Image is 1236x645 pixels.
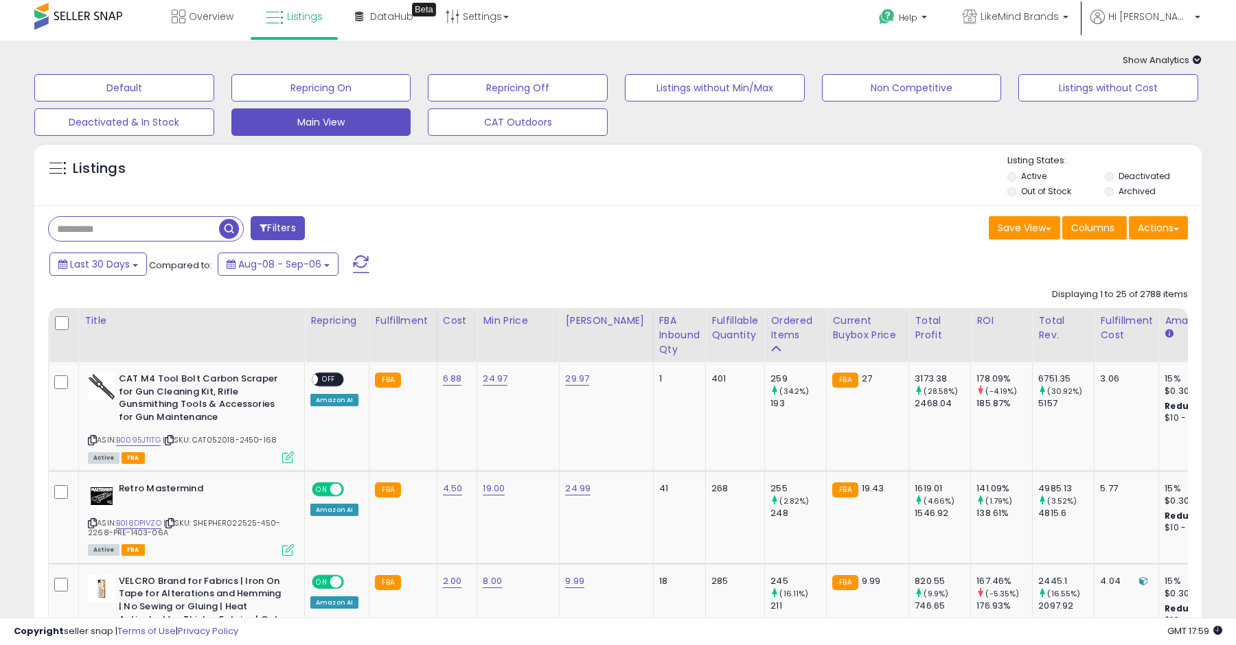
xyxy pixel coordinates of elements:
a: Terms of Use [117,624,176,637]
small: (-4.19%) [985,386,1017,397]
button: Columns [1062,216,1127,239]
button: Main View [231,108,411,136]
div: 1546.92 [915,507,970,519]
div: Fulfillment Cost [1100,314,1153,342]
p: Listing States: [1007,154,1201,167]
span: 2025-10-7 17:59 GMT [1167,624,1222,637]
div: 4985.13 [1038,482,1094,495]
small: (30.92%) [1047,386,1082,397]
div: Min Price [483,314,553,328]
div: 2468.04 [915,397,970,410]
span: | SKU: SHEPHER022525-450-2268-PRE-1403-06A [88,517,280,538]
div: 2445.1 [1038,575,1094,587]
h5: Listings [73,159,126,178]
small: (4.66%) [924,495,954,506]
a: B0095JTITG [116,434,161,446]
button: Save View [989,216,1060,239]
b: CAT M4 Tool Bolt Carbon Scraper for Gun Cleaning Kit, Rifle Gunsmithing Tools & Accessories for G... [119,373,286,427]
span: 9.99 [862,574,881,587]
span: ON [313,576,330,587]
button: Actions [1129,216,1188,239]
div: [PERSON_NAME] [565,314,647,328]
div: Current Buybox Price [832,314,903,342]
label: Out of Stock [1021,185,1071,197]
button: Repricing On [231,74,411,102]
div: Ordered Items [770,314,821,342]
div: Repricing [310,314,363,328]
div: 1619.01 [915,482,970,495]
div: 1 [659,373,696,385]
div: 185.87% [976,397,1032,410]
span: Overview [189,10,233,23]
div: 259 [770,373,826,385]
button: Repricing Off [428,74,608,102]
a: 4.50 [443,482,463,495]
span: All listings currently available for purchase on Amazon [88,544,119,556]
div: 176.93% [976,600,1032,612]
span: FBA [122,452,145,464]
small: (2.82%) [779,495,809,506]
div: 245 [770,575,826,587]
label: Archived [1119,185,1156,197]
strong: Copyright [14,624,64,637]
img: 41RWB7889iL._SL40_.jpg [88,482,115,510]
small: FBA [375,482,400,497]
div: 178.09% [976,373,1032,385]
span: All listings currently available for purchase on Amazon [88,452,119,464]
a: 29.97 [565,372,589,386]
span: | SKU: CAT052018-2450-168 [163,434,277,445]
a: Privacy Policy [178,624,238,637]
div: 4815.6 [1038,507,1094,519]
button: Default [34,74,214,102]
div: 138.61% [976,507,1032,519]
span: Listings [287,10,323,23]
div: ASIN: [88,373,294,462]
img: 31UkcsdxRaL._SL40_.jpg [88,575,115,602]
div: 18 [659,575,696,587]
small: (9.9%) [924,588,948,599]
div: FBA inbound Qty [659,314,700,357]
div: 5.77 [1100,482,1148,495]
div: ASIN: [88,482,294,554]
small: FBA [832,373,858,388]
span: ON [313,483,330,495]
small: FBA [375,575,400,590]
div: Total Rev. [1038,314,1088,342]
a: 24.97 [483,372,507,386]
div: 285 [711,575,754,587]
span: 27 [862,372,872,385]
span: FBA [122,544,145,556]
span: Columns [1071,221,1114,235]
a: 2.00 [443,574,462,588]
span: 19.43 [862,482,884,495]
button: Deactivated & In Stock [34,108,214,136]
a: 6.88 [443,372,462,386]
div: Amazon AI [310,596,358,609]
div: 141.09% [976,482,1032,495]
span: Show Analytics [1123,54,1202,67]
span: Aug-08 - Sep-06 [238,257,321,271]
a: 8.00 [483,574,502,588]
a: 19.00 [483,482,505,495]
span: DataHub [370,10,413,23]
small: (3.52%) [1047,495,1077,506]
span: Last 30 Days [70,257,130,271]
span: OFF [318,374,340,386]
button: Listings without Cost [1018,74,1198,102]
div: 6751.35 [1038,373,1094,385]
div: 3173.38 [915,373,970,385]
div: 3.06 [1100,373,1148,385]
button: Last 30 Days [49,253,147,276]
small: FBA [832,575,858,590]
span: Hi [PERSON_NAME] [1108,10,1191,23]
div: 255 [770,482,826,495]
div: 41 [659,482,696,495]
a: B018DPIVZO [116,517,161,529]
div: Total Profit [915,314,965,342]
a: Hi [PERSON_NAME] [1090,10,1200,40]
small: FBA [375,373,400,388]
div: Amazon AI [310,394,358,406]
small: (16.11%) [779,588,808,599]
div: 2097.92 [1038,600,1094,612]
small: Amazon Fees. [1165,328,1173,340]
